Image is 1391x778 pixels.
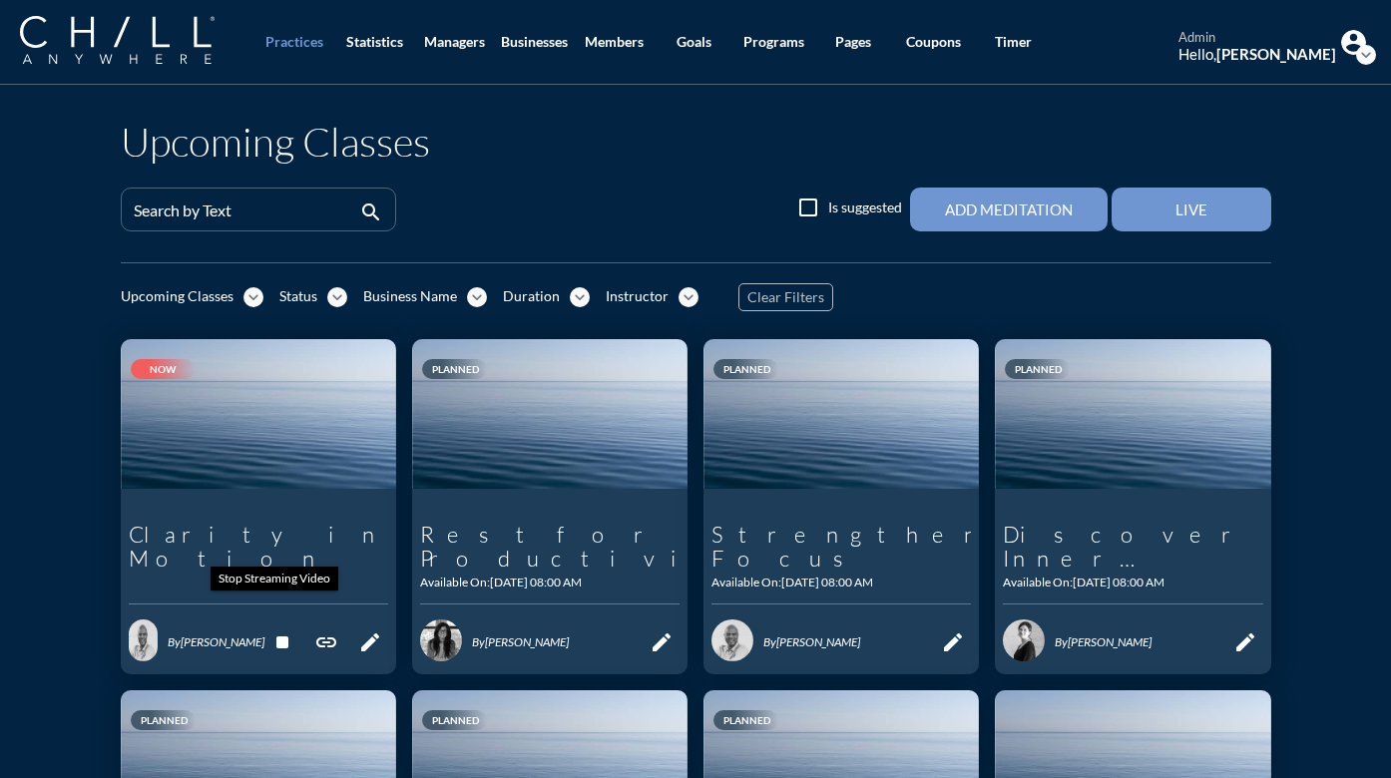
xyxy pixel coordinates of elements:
[424,34,485,51] div: Managers
[243,287,263,307] i: expand_more
[134,205,355,230] input: Search by Text
[910,188,1108,231] button: Add Meditation
[570,287,590,307] i: expand_more
[20,16,215,64] img: Company Logo
[738,283,833,311] button: Clear Filters
[941,630,965,654] i: edit
[129,619,158,661] img: 1582832593142%20-%2027a774d8d5.png
[168,634,181,649] span: By
[995,34,1032,51] div: Timer
[743,34,804,51] div: Programs
[747,289,824,306] span: Clear Filters
[121,288,233,305] div: Upcoming Classes
[650,630,674,654] i: edit
[711,619,753,661] img: 1582832593142%20-%2027a774d8d5.png
[1178,30,1336,46] div: admin
[501,34,568,51] div: Businesses
[828,197,902,217] label: Is suggested
[327,287,347,307] i: expand_more
[1341,30,1366,55] img: Profile icon
[1003,619,1045,661] img: 1586208635710%20-%20Eileen.jpg
[1178,45,1336,63] div: Hello,
[121,118,430,166] h1: Upcoming Classes
[181,634,264,649] span: [PERSON_NAME]
[835,34,871,51] div: Pages
[472,634,485,649] span: By
[270,630,294,654] i: stop
[906,34,961,51] div: Coupons
[279,288,317,305] div: Status
[606,288,669,305] div: Instructor
[945,200,1073,218] div: Add Meditation
[1068,634,1152,649] span: [PERSON_NAME]
[585,34,644,51] div: Members
[467,287,487,307] i: expand_more
[485,634,569,649] span: [PERSON_NAME]
[346,34,403,51] div: Statistics
[358,630,382,654] i: edit
[1055,634,1068,649] span: By
[363,288,457,305] div: Business Name
[1112,188,1271,231] button: Live
[1216,45,1336,63] strong: [PERSON_NAME]
[420,619,462,661] img: 1586445345380%20-%20Steph_Chill_Profile_Temporary_BW.jpg
[677,34,711,51] div: Goals
[776,634,860,649] span: [PERSON_NAME]
[503,288,560,305] div: Duration
[20,16,254,67] a: Company Logo
[219,571,330,585] span: Stop Streaming Video
[265,34,323,51] div: Practices
[1356,45,1376,65] i: expand_more
[763,634,776,649] span: By
[314,630,338,654] i: link
[679,287,698,307] i: expand_more
[359,200,383,224] i: search
[1147,200,1236,218] div: Live
[1233,630,1257,654] i: edit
